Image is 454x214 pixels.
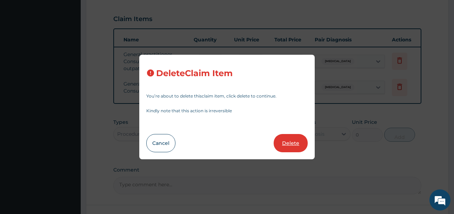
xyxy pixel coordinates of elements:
img: d_794563401_company_1708531726252_794563401 [13,35,28,53]
h3: Delete Claim Item [156,69,233,78]
div: Chat with us now [36,39,118,48]
button: Delete [274,134,308,152]
textarea: Type your message and hit 'Enter' [4,141,134,166]
span: We're online! [41,63,97,134]
p: You’re about to delete this claim item , click delete to continue. [146,94,308,98]
div: Minimize live chat window [115,4,132,20]
button: Cancel [146,134,175,152]
p: Kindly note that this action is irreversible [146,109,308,113]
